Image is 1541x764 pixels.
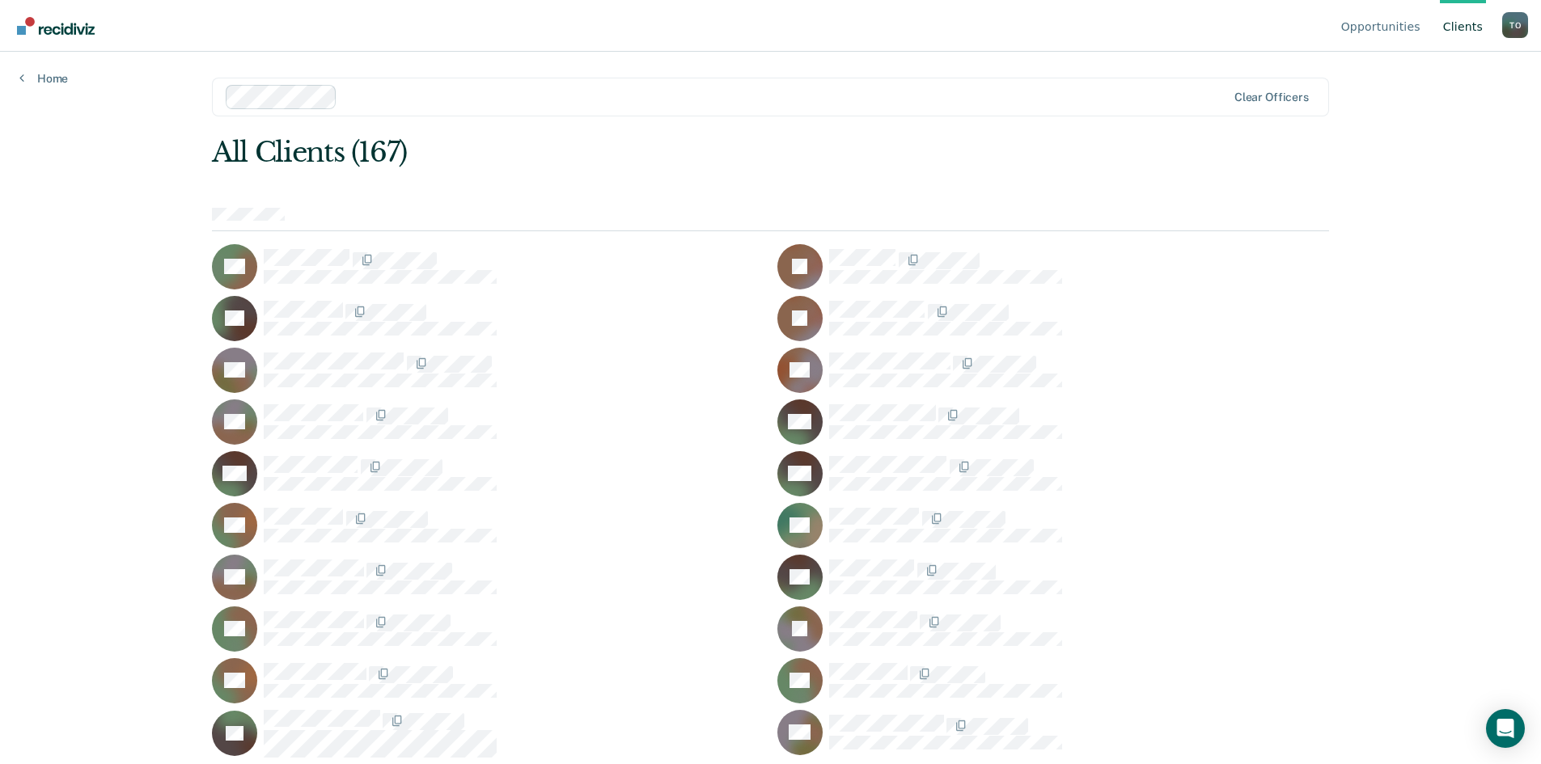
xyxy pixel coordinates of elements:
[212,136,1106,169] div: All Clients (167)
[1502,12,1528,38] div: T O
[1486,709,1525,748] div: Open Intercom Messenger
[1502,12,1528,38] button: Profile dropdown button
[19,71,68,86] a: Home
[17,17,95,35] img: Recidiviz
[1234,91,1309,104] div: Clear officers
